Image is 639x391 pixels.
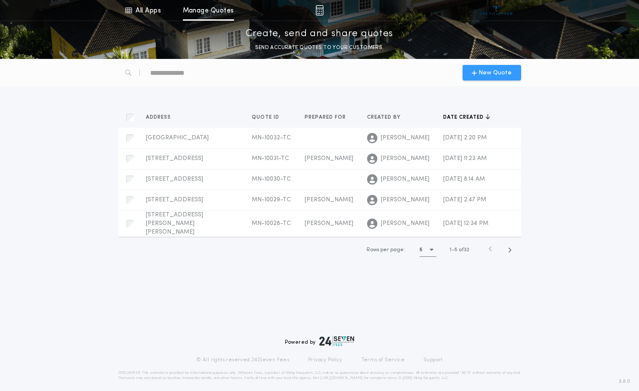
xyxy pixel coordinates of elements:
span: [PERSON_NAME] [381,196,429,204]
span: MN-10031-TC [252,155,289,162]
button: Created by [367,113,407,122]
button: Quote ID [252,113,286,122]
span: 3.8.0 [619,378,630,385]
p: DISCLAIMER: This estimate is provided for informational purposes only. 24|Seven Fees, a product o... [118,370,521,381]
button: Date created [443,113,490,122]
span: MN-10032-TC [252,135,291,141]
span: New Quote [478,68,512,77]
p: SEND ACCURATE QUOTES TO YOUR CUSTOMERS. [255,43,383,52]
span: MN-10030-TC [252,176,291,182]
span: [PERSON_NAME] [305,155,353,162]
a: Privacy Policy [308,357,343,363]
span: [PERSON_NAME] [305,197,353,203]
button: Address [146,113,177,122]
span: [DATE] 8:14 AM [443,176,485,182]
span: [STREET_ADDRESS] [146,176,203,182]
div: Powered by [285,336,355,346]
span: Prepared for [305,114,348,121]
span: [PERSON_NAME] [381,175,429,184]
p: Create, send and share quotes [246,27,393,41]
span: MN-10028-TC [252,220,291,227]
span: [DATE] 2:47 PM [443,197,486,203]
span: 5 [454,247,457,252]
span: [PERSON_NAME] [381,134,429,142]
span: [PERSON_NAME] [305,220,353,227]
span: MN-10029-TC [252,197,291,203]
img: img [315,5,324,15]
a: [URL][DOMAIN_NAME] [320,376,363,380]
span: Quote ID [252,114,281,121]
img: logo [319,336,355,346]
span: Date created [443,114,485,121]
button: 5 [420,243,436,257]
a: Support [423,357,443,363]
span: [PERSON_NAME] [381,219,429,228]
span: [DATE] 2:20 PM [443,135,487,141]
span: [STREET_ADDRESS] [146,197,203,203]
span: [DATE] 11:23 AM [443,155,487,162]
span: 1 [450,247,451,252]
span: Created by [367,114,402,121]
h1: 5 [420,246,423,254]
span: Address [146,114,173,121]
span: [STREET_ADDRESS][PERSON_NAME][PERSON_NAME] [146,212,203,235]
p: © All rights reserved. 24|Seven Fees [196,357,289,363]
span: [GEOGRAPHIC_DATA] [146,135,209,141]
img: vs-icon [480,6,512,15]
span: [DATE] 12:34 PM [443,220,488,227]
span: of 32 [459,246,469,254]
span: [STREET_ADDRESS] [146,155,203,162]
button: New Quote [463,65,521,80]
span: [PERSON_NAME] [381,154,429,163]
a: Terms of Service [361,357,404,363]
span: Rows per page: [367,247,405,252]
